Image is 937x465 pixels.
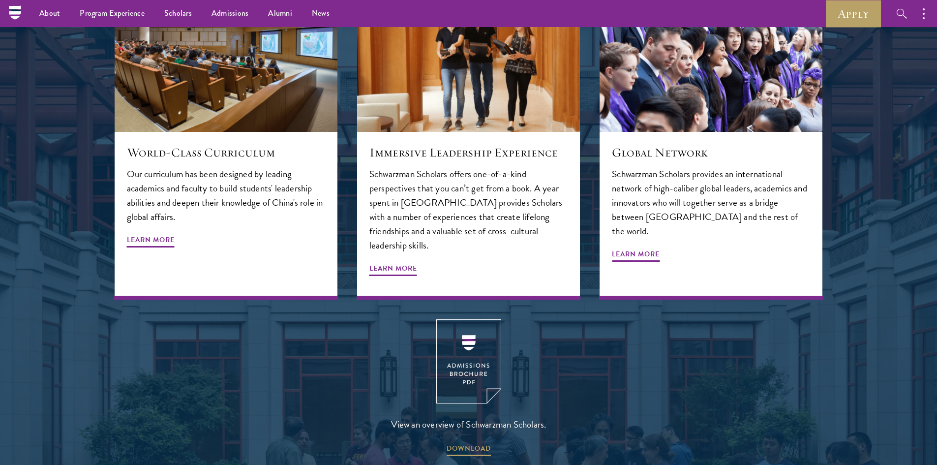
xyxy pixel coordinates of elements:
[369,167,568,252] p: Schwarzman Scholars offers one-of-a-kind perspectives that you can’t get from a book. A year spen...
[612,248,660,263] span: Learn More
[612,144,810,161] h5: Global Network
[369,144,568,161] h5: Immersive Leadership Experience
[612,167,810,238] p: Schwarzman Scholars provides an international network of high-caliber global leaders, academics a...
[369,262,417,278] span: Learn More
[127,167,325,224] p: Our curriculum has been designed by leading academics and faculty to build students' leadership a...
[127,144,325,161] h5: World-Class Curriculum
[391,416,546,433] span: View an overview of Schwarzman Scholars.
[391,319,546,458] a: View an overview of Schwarzman Scholars. DOWNLOAD
[127,234,175,249] span: Learn More
[447,442,491,458] span: DOWNLOAD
